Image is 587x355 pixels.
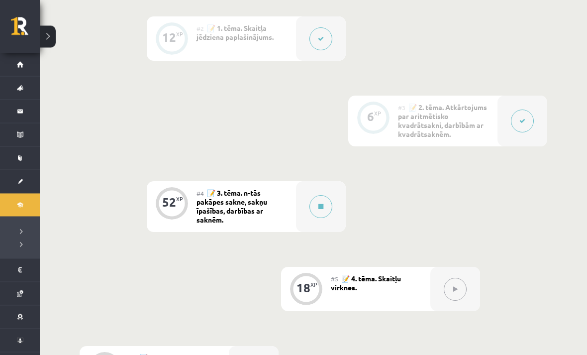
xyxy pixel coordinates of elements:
[196,189,267,225] span: 📝 3. tēma. n-tās pakāpes sakne, sakņu īpašības, darbības ar saknēm.
[374,111,381,117] div: XP
[296,284,310,293] div: 18
[196,25,204,33] span: #2
[367,113,374,121] div: 6
[176,32,183,37] div: XP
[162,198,176,207] div: 52
[310,282,317,288] div: XP
[398,103,487,139] span: 📝 2. tēma. Atkārtojums par aritmētisko kvadrātsakni, darbībām ar kvadrātsaknēm.
[398,104,405,112] span: #3
[196,24,274,42] span: 📝 1. tēma. Skaitļa jēdziena paplašinājums.
[331,274,401,292] span: 📝 4. tēma. Skaitļu virknes.
[331,275,338,283] span: #5
[11,17,40,42] a: Rīgas 1. Tālmācības vidusskola
[162,33,176,42] div: 12
[196,190,204,198] span: #4
[176,197,183,202] div: XP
